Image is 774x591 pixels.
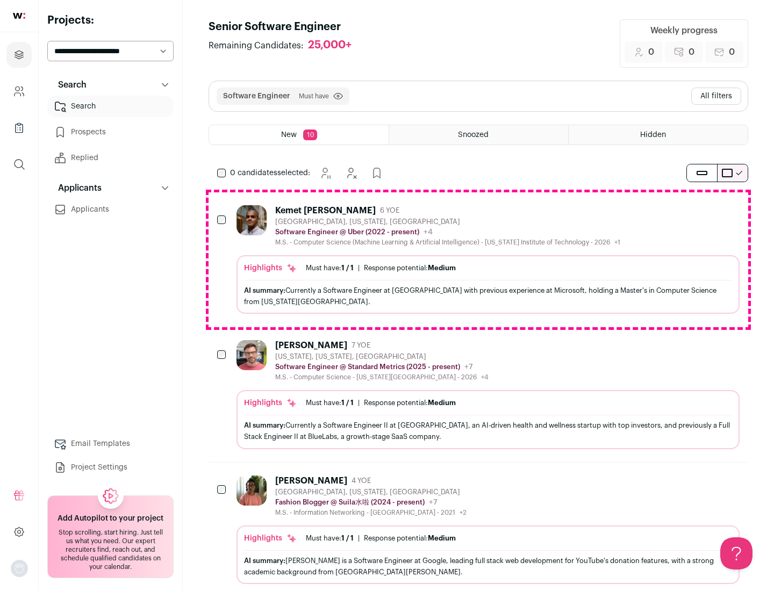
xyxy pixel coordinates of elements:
div: M.S. - Computer Science (Machine Learning & Artificial Intelligence) - [US_STATE] Institute of Te... [275,238,620,247]
div: Stop scrolling, start hiring. Just tell us what you need. Our expert recruiters find, reach out, ... [54,528,167,571]
img: 92c6d1596c26b24a11d48d3f64f639effaf6bd365bf059bea4cfc008ddd4fb99.jpg [236,340,267,370]
ul: | [306,264,456,272]
span: Hidden [640,131,666,139]
p: Software Engineer @ Standard Metrics (2025 - present) [275,363,460,371]
span: +4 [424,228,433,236]
div: [US_STATE], [US_STATE], [GEOGRAPHIC_DATA] [275,352,489,361]
span: 10 [303,129,317,140]
div: Kemet [PERSON_NAME] [275,205,376,216]
a: Kemet [PERSON_NAME] 6 YOE [GEOGRAPHIC_DATA], [US_STATE], [GEOGRAPHIC_DATA] Software Engineer @ Ub... [236,205,740,314]
div: [PERSON_NAME] is a Software Engineer at Google, leading full stack web development for YouTube's ... [244,555,732,578]
span: Must have [299,92,329,100]
span: Medium [428,399,456,406]
div: [PERSON_NAME] [275,340,347,351]
span: 0 [729,46,735,59]
a: Applicants [47,199,174,220]
a: Hidden [569,125,748,145]
iframe: Help Scout Beacon - Open [720,537,752,570]
span: +4 [481,374,489,380]
span: New [281,131,297,139]
button: Snooze [314,162,336,184]
button: Software Engineer [223,91,290,102]
p: Search [52,78,87,91]
span: +7 [429,499,438,506]
span: 0 candidates [230,169,277,177]
p: Fashion Blogger @ Suila水啦 (2024 - present) [275,498,425,507]
h2: Projects: [47,13,174,28]
button: Open dropdown [11,560,28,577]
div: Must have: [306,264,354,272]
button: Hide [340,162,362,184]
h1: Senior Software Engineer [209,19,362,34]
a: Project Settings [47,457,174,478]
a: Snoozed [389,125,568,145]
img: ebffc8b94a612106133ad1a79c5dcc917f1f343d62299c503ebb759c428adb03.jpg [236,475,267,506]
a: [PERSON_NAME] 7 YOE [US_STATE], [US_STATE], [GEOGRAPHIC_DATA] Software Engineer @ Standard Metric... [236,340,740,449]
ul: | [306,534,456,543]
a: Company and ATS Settings [6,78,32,104]
span: Snoozed [458,131,489,139]
div: Response potential: [364,264,456,272]
span: 0 [689,46,694,59]
span: 1 / 1 [341,264,354,271]
span: Medium [428,264,456,271]
span: +2 [460,509,467,516]
div: 25,000+ [308,39,352,52]
img: 927442a7649886f10e33b6150e11c56b26abb7af887a5a1dd4d66526963a6550.jpg [236,205,267,235]
div: Highlights [244,263,297,273]
span: AI summary: [244,287,285,294]
span: +7 [464,363,473,371]
button: Search [47,74,174,96]
span: 1 / 1 [341,535,354,542]
div: Weekly progress [650,24,718,37]
span: Medium [428,535,456,542]
ul: | [306,399,456,407]
img: nopic.png [11,560,28,577]
div: Response potential: [364,399,456,407]
button: Add to Prospects [366,162,388,184]
div: M.S. - Information Networking - [GEOGRAPHIC_DATA] - 2021 [275,508,467,517]
span: selected: [230,168,310,178]
a: Projects [6,42,32,68]
span: +1 [614,239,620,246]
a: Company Lists [6,115,32,141]
button: Applicants [47,177,174,199]
span: 7 YOE [352,341,370,350]
span: Remaining Candidates: [209,39,304,52]
a: Email Templates [47,433,174,455]
a: [PERSON_NAME] 4 YOE [GEOGRAPHIC_DATA], [US_STATE], [GEOGRAPHIC_DATA] Fashion Blogger @ Suila水啦 (2... [236,475,740,584]
div: Highlights [244,533,297,544]
span: 6 YOE [380,206,399,215]
p: Applicants [52,182,102,194]
div: [GEOGRAPHIC_DATA], [US_STATE], [GEOGRAPHIC_DATA] [275,218,620,226]
div: [PERSON_NAME] [275,475,347,486]
div: Currently a Software Engineer at [GEOGRAPHIC_DATA] with previous experience at Microsoft, holding... [244,285,732,307]
span: 4 YOE [352,477,371,485]
div: Currently a Software Engineer II at [GEOGRAPHIC_DATA], an AI-driven health and wellness startup w... [244,420,732,442]
a: Add Autopilot to your project Stop scrolling, start hiring. Just tell us what you need. Our exper... [47,495,174,578]
a: Prospects [47,121,174,143]
span: 1 / 1 [341,399,354,406]
a: Search [47,96,174,117]
div: Response potential: [364,534,456,543]
div: Must have: [306,399,354,407]
span: AI summary: [244,422,285,429]
div: Must have: [306,534,354,543]
span: 0 [648,46,654,59]
button: All filters [691,88,741,105]
div: Highlights [244,398,297,408]
h2: Add Autopilot to your project [58,513,163,524]
img: wellfound-shorthand-0d5821cbd27db2630d0214b213865d53afaa358527fdda9d0ea32b1df1b89c2c.svg [13,13,25,19]
span: AI summary: [244,557,285,564]
div: [GEOGRAPHIC_DATA], [US_STATE], [GEOGRAPHIC_DATA] [275,488,467,496]
p: Software Engineer @ Uber (2022 - present) [275,228,419,236]
div: M.S. - Computer Science - [US_STATE][GEOGRAPHIC_DATA] - 2026 [275,373,489,381]
a: Replied [47,147,174,169]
